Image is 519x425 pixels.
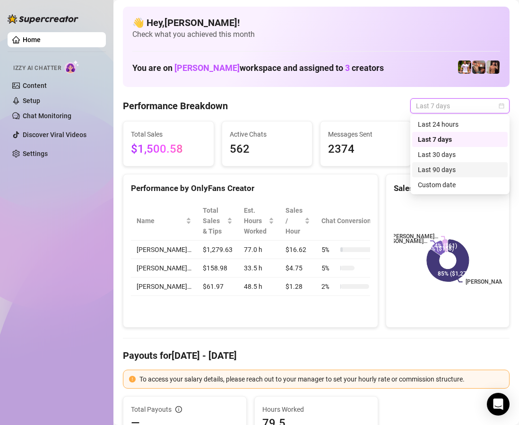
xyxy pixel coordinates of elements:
[23,97,40,104] a: Setup
[131,259,197,278] td: [PERSON_NAME]…
[486,61,500,74] img: Zach
[23,82,47,89] a: Content
[139,374,503,384] div: To access your salary details, please reach out to your manager to set your hourly rate or commis...
[230,140,305,158] span: 562
[132,29,500,40] span: Check what you achieved this month
[23,150,48,157] a: Settings
[23,36,41,43] a: Home
[418,180,502,190] div: Custom date
[412,117,508,132] div: Last 24 hours
[137,216,184,226] span: Name
[499,103,504,109] span: calendar
[466,279,513,286] text: [PERSON_NAME]…
[65,60,79,74] img: AI Chatter
[131,140,206,158] span: $1,500.58
[238,278,280,296] td: 48.5 h
[123,349,510,362] h4: Payouts for [DATE] - [DATE]
[175,406,182,413] span: info-circle
[280,259,316,278] td: $4.75
[328,129,403,139] span: Messages Sent
[174,63,240,73] span: [PERSON_NAME]
[280,241,316,259] td: $16.62
[321,216,382,226] span: Chat Conversion
[391,233,438,240] text: [PERSON_NAME]…
[23,112,71,120] a: Chat Monitoring
[280,201,316,241] th: Sales / Hour
[13,64,61,73] span: Izzy AI Chatter
[262,404,370,415] span: Hours Worked
[230,129,305,139] span: Active Chats
[321,263,337,273] span: 5 %
[23,131,86,139] a: Discover Viral Videos
[394,182,502,195] div: Sales by OnlyFans Creator
[321,244,337,255] span: 5 %
[197,278,238,296] td: $61.97
[418,119,502,130] div: Last 24 hours
[244,205,267,236] div: Est. Hours Worked
[238,259,280,278] td: 33.5 h
[487,393,510,416] div: Open Intercom Messenger
[412,147,508,162] div: Last 30 days
[345,63,350,73] span: 3
[131,404,172,415] span: Total Payouts
[472,61,485,74] img: Osvaldo
[131,201,197,241] th: Name
[316,201,396,241] th: Chat Conversion
[197,241,238,259] td: $1,279.63
[280,278,316,296] td: $1.28
[197,259,238,278] td: $158.98
[328,140,403,158] span: 2374
[197,201,238,241] th: Total Sales & Tips
[131,241,197,259] td: [PERSON_NAME]…
[412,177,508,192] div: Custom date
[412,132,508,147] div: Last 7 days
[8,14,78,24] img: logo-BBDzfeDw.svg
[132,16,500,29] h4: 👋 Hey, [PERSON_NAME] !
[238,241,280,259] td: 77.0 h
[131,182,370,195] div: Performance by OnlyFans Creator
[380,238,427,244] text: [PERSON_NAME]…
[418,149,502,160] div: Last 30 days
[129,376,136,382] span: exclamation-circle
[131,278,197,296] td: [PERSON_NAME]…
[416,99,504,113] span: Last 7 days
[458,61,471,74] img: Hector
[203,205,225,236] span: Total Sales & Tips
[412,162,508,177] div: Last 90 days
[418,134,502,145] div: Last 7 days
[418,165,502,175] div: Last 90 days
[285,205,303,236] span: Sales / Hour
[131,129,206,139] span: Total Sales
[123,99,228,113] h4: Performance Breakdown
[321,281,337,292] span: 2 %
[132,63,384,73] h1: You are on workspace and assigned to creators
